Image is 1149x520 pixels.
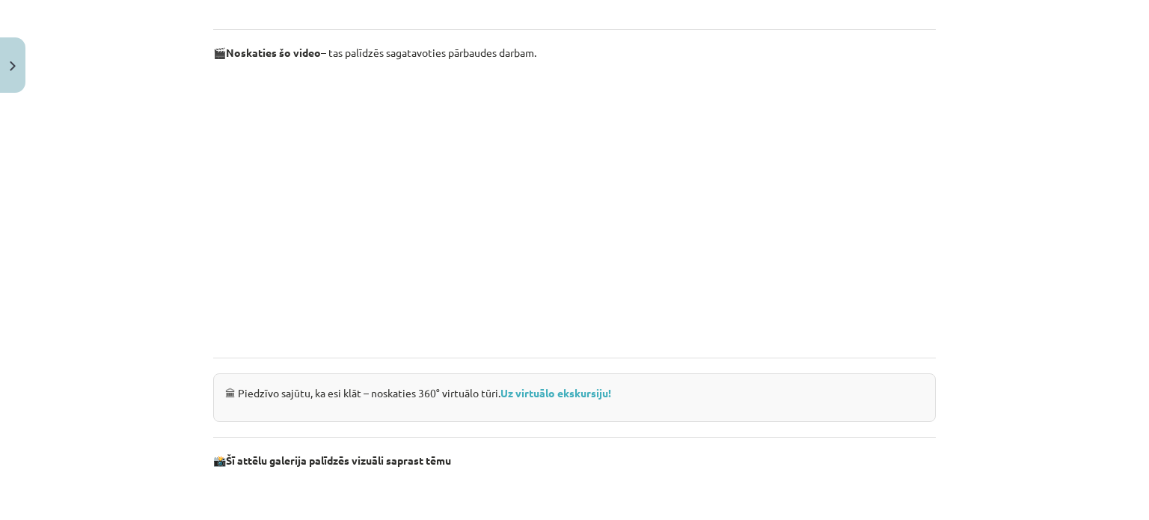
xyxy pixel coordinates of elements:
[213,45,936,61] p: 🎬 – tas palīdzēs sagatavoties pārbaudes darbam.
[213,453,936,468] p: 📸
[225,385,924,401] p: 🏛 Piedzīvo sajūtu, ka esi klāt – noskaties 360° virtuālo tūri.
[226,46,321,59] strong: Noskaties šo video
[226,453,451,467] strong: Šī attēlu galerija palīdzēs vizuāli saprast tēmu
[500,386,611,400] a: Uz virtuālo ekskursiju!
[10,61,16,71] img: icon-close-lesson-0947bae3869378f0d4975bcd49f059093ad1ed9edebbc8119c70593378902aed.svg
